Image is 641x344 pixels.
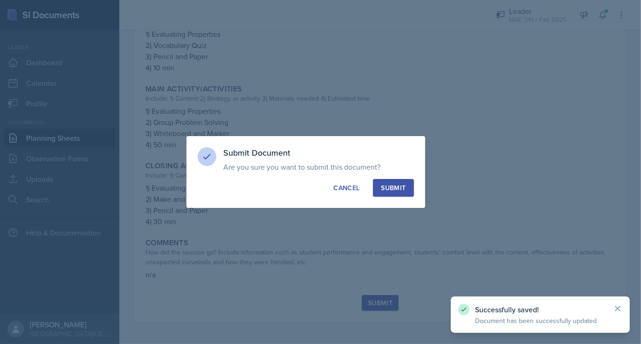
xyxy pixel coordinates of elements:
p: Successfully saved! [475,305,606,314]
p: Are you sure you want to submit this document? [224,162,414,172]
div: Cancel [333,183,359,193]
div: Submit [381,183,406,193]
button: Submit [373,179,414,197]
h3: Submit Document [224,147,414,158]
button: Cancel [325,179,367,197]
p: Document has been successfully updated [475,316,606,325]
